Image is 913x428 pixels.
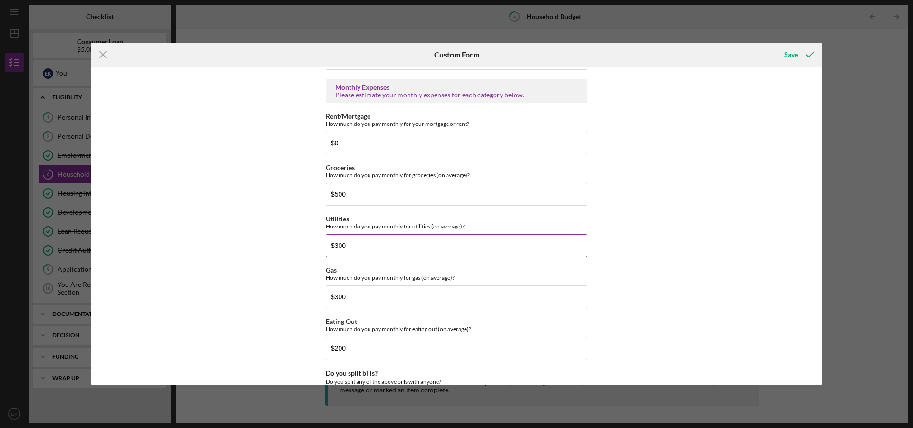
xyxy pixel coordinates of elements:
div: How much do you pay monthly for eating out (on average)? [326,325,587,333]
div: Save [784,45,798,64]
label: Eating Out [326,317,357,325]
div: Do you split bills? [326,370,587,377]
div: How much do you pay monthly for gas (on average)? [326,274,587,281]
div: Please estimate your monthly expenses for each category below. [335,91,578,99]
button: Save [775,45,822,64]
label: Groceries [326,163,355,171]
h6: Custom Form [434,50,479,59]
div: Monthly Expenses [335,84,578,91]
div: How much do you pay monthly for utilities (on average)? [326,223,587,230]
label: Rent/Mortgage [326,112,370,120]
div: How much do you pay monthly for your mortgage or rent? [326,120,587,127]
label: Utilities [326,215,349,223]
label: Gas [326,266,337,274]
div: Do you split any of the above bills with anyone? [326,377,587,387]
div: How much do you pay monthly for groceries (on average)? [326,171,587,179]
